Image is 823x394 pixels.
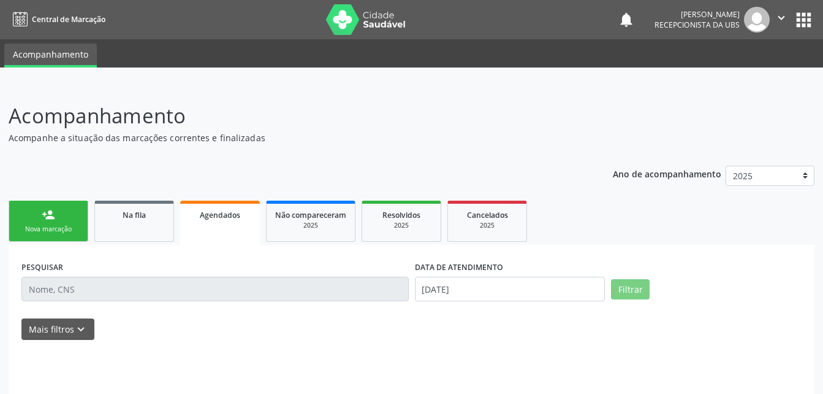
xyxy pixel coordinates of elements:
[275,221,346,230] div: 2025
[654,9,740,20] div: [PERSON_NAME]
[775,11,788,25] i: 
[415,258,503,277] label: DATA DE ATENDIMENTO
[32,14,105,25] span: Central de Marcação
[793,9,814,31] button: apps
[74,323,88,336] i: keyboard_arrow_down
[382,210,420,220] span: Resolvidos
[21,277,409,301] input: Nome, CNS
[42,208,55,222] div: person_add
[770,7,793,33] button: 
[371,221,432,230] div: 2025
[9,101,573,131] p: Acompanhamento
[275,210,346,220] span: Não compareceram
[9,131,573,144] p: Acompanhe a situação das marcações correntes e finalizadas
[613,166,721,181] p: Ano de acompanhamento
[200,210,240,220] span: Agendados
[21,258,63,277] label: PESQUISAR
[744,7,770,33] img: img
[618,11,635,28] button: notifications
[123,210,146,220] span: Na fila
[21,319,94,340] button: Mais filtroskeyboard_arrow_down
[415,277,605,301] input: Selecione um intervalo
[467,210,508,220] span: Cancelados
[9,9,105,29] a: Central de Marcação
[18,225,79,234] div: Nova marcação
[4,44,97,68] a: Acompanhamento
[457,221,518,230] div: 2025
[654,20,740,30] span: Recepcionista da UBS
[611,279,650,300] button: Filtrar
